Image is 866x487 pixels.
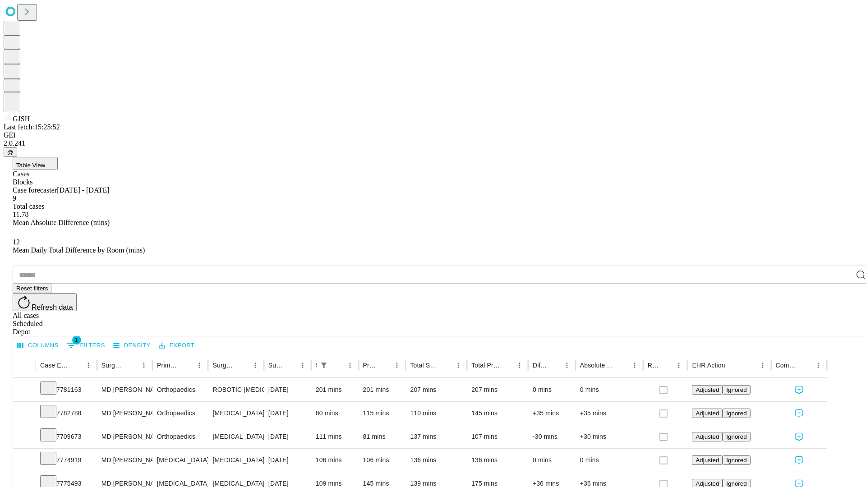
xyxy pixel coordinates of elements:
[391,359,403,372] button: Menu
[249,359,262,372] button: Menu
[268,425,307,448] div: [DATE]
[316,362,317,369] div: Scheduled In Room Duration
[111,339,153,353] button: Density
[363,402,401,425] div: 115 mins
[580,362,615,369] div: Absolute Difference
[363,449,401,472] div: 106 mins
[533,378,571,401] div: 0 mins
[501,359,513,372] button: Sort
[157,378,203,401] div: Orthopaedics
[212,425,259,448] div: [MEDICAL_DATA] WITH [MEDICAL_DATA] REPAIR
[268,449,307,472] div: [DATE]
[471,362,500,369] div: Total Predicted Duration
[410,402,462,425] div: 110 mins
[318,359,330,372] button: Show filters
[268,362,283,369] div: Surgery Date
[471,425,524,448] div: 107 mins
[57,186,109,194] span: [DATE] - [DATE]
[40,402,92,425] div: 7782788
[363,425,401,448] div: 81 mins
[726,410,746,417] span: Ignored
[331,359,344,372] button: Sort
[692,455,723,465] button: Adjusted
[268,402,307,425] div: [DATE]
[316,425,354,448] div: 111 mins
[344,359,356,372] button: Menu
[32,303,73,311] span: Refresh data
[101,425,148,448] div: MD [PERSON_NAME] [PERSON_NAME] Md
[40,449,92,472] div: 7774919
[7,149,14,156] span: @
[18,429,31,445] button: Expand
[4,139,862,147] div: 2.0.241
[18,406,31,422] button: Expand
[40,378,92,401] div: 7781163
[410,449,462,472] div: 136 mins
[726,359,739,372] button: Sort
[471,402,524,425] div: 145 mins
[212,402,259,425] div: [MEDICAL_DATA] [MEDICAL_DATA]
[723,385,750,395] button: Ignored
[726,480,746,487] span: Ignored
[648,362,659,369] div: Resolved in EHR
[138,359,150,372] button: Menu
[157,449,203,472] div: [MEDICAL_DATA]
[69,359,82,372] button: Sort
[471,378,524,401] div: 207 mins
[13,293,77,311] button: Refresh data
[410,425,462,448] div: 137 mins
[13,186,57,194] span: Case forecaster
[16,285,48,292] span: Reset filters
[363,362,378,369] div: Predicted In Room Duration
[513,359,526,372] button: Menu
[580,402,639,425] div: +35 mins
[696,433,719,440] span: Adjusted
[533,402,571,425] div: +35 mins
[580,449,639,472] div: 0 mins
[692,409,723,418] button: Adjusted
[692,362,725,369] div: EHR Action
[378,359,391,372] button: Sort
[212,362,235,369] div: Surgery Name
[410,362,438,369] div: Total Scheduled Duration
[157,362,180,369] div: Primary Service
[268,378,307,401] div: [DATE]
[533,425,571,448] div: -30 mins
[15,339,61,353] button: Select columns
[580,425,639,448] div: +30 mins
[533,449,571,472] div: 0 mins
[316,449,354,472] div: 106 mins
[157,402,203,425] div: Orthopaedics
[125,359,138,372] button: Sort
[101,378,148,401] div: MD [PERSON_NAME] [PERSON_NAME] Md
[18,453,31,469] button: Expand
[16,162,45,169] span: Table View
[157,339,197,353] button: Export
[410,378,462,401] div: 207 mins
[363,378,401,401] div: 201 mins
[13,202,44,210] span: Total cases
[212,378,259,401] div: ROBOTIC [MEDICAL_DATA] KNEE TOTAL
[40,425,92,448] div: 7709673
[616,359,628,372] button: Sort
[180,359,193,372] button: Sort
[64,338,107,353] button: Show filters
[13,284,51,293] button: Reset filters
[212,449,259,472] div: [MEDICAL_DATA]
[316,402,354,425] div: 80 mins
[13,246,145,254] span: Mean Daily Total Difference by Room (mins)
[471,449,524,472] div: 136 mins
[157,425,203,448] div: Orthopaedics
[296,359,309,372] button: Menu
[13,219,110,226] span: Mean Absolute Difference (mins)
[628,359,641,372] button: Menu
[101,362,124,369] div: Surgeon Name
[726,433,746,440] span: Ignored
[533,362,547,369] div: Difference
[4,147,17,157] button: @
[696,457,719,464] span: Adjusted
[561,359,573,372] button: Menu
[692,432,723,441] button: Adjusted
[193,359,206,372] button: Menu
[756,359,769,372] button: Menu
